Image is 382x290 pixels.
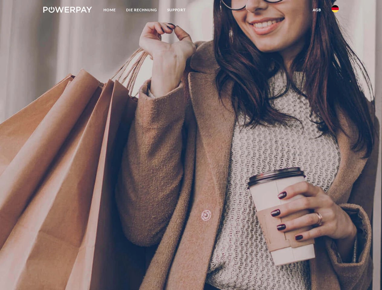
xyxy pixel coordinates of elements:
[308,5,326,15] a: agb
[43,7,92,13] img: logo-powerpay-white.svg
[331,5,339,12] img: de
[98,5,121,15] a: Home
[162,5,191,15] a: SUPPORT
[121,5,162,15] a: DIE RECHNUNG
